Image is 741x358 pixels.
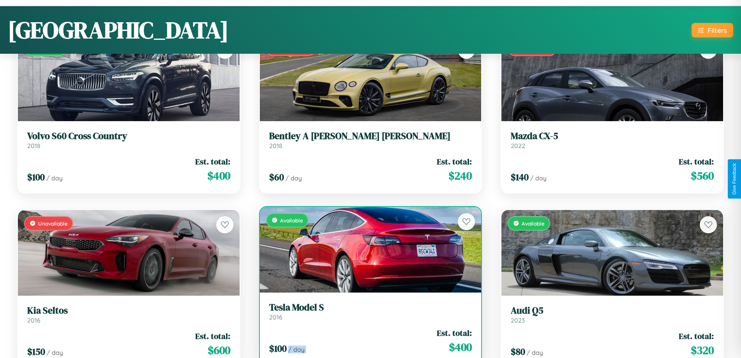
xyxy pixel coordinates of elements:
h3: Bentley A [PERSON_NAME] [PERSON_NAME] [269,131,472,142]
span: 2022 [511,142,525,150]
span: 2018 [27,142,40,150]
span: Est. total: [195,156,230,167]
span: 2023 [511,316,525,324]
span: $ 150 [27,345,45,358]
span: Est. total: [679,156,714,167]
span: Available [522,220,545,227]
a: Volvo S60 Cross Country2018 [27,131,230,150]
span: $ 400 [449,339,472,355]
span: $ 140 [511,171,529,183]
a: Tesla Model S2016 [269,302,472,321]
a: Mazda CX-52022 [511,131,714,150]
span: $ 240 [448,168,472,183]
span: $ 400 [207,168,230,183]
button: Filters [692,23,733,37]
div: Give Feedback [732,163,737,195]
h3: Tesla Model S [269,302,472,313]
span: / day [530,174,547,182]
span: Est. total: [437,156,472,167]
span: Est. total: [679,330,714,342]
span: Est. total: [195,330,230,342]
h3: Mazda CX-5 [511,131,714,142]
a: Bentley A [PERSON_NAME] [PERSON_NAME]2018 [269,131,472,150]
span: / day [47,349,63,356]
span: $ 80 [511,345,525,358]
span: $ 60 [269,171,284,183]
h1: [GEOGRAPHIC_DATA] [8,14,229,46]
span: 2018 [269,142,282,150]
a: Kia Seltos2016 [27,305,230,324]
span: $ 100 [269,342,287,355]
span: $ 320 [691,342,714,358]
span: $ 100 [27,171,45,183]
span: / day [527,349,543,356]
h3: Audi Q5 [511,305,714,316]
span: Est. total: [437,327,472,339]
span: $ 560 [691,168,714,183]
span: / day [286,174,302,182]
span: Available [280,217,303,224]
h3: Volvo S60 Cross Country [27,131,230,142]
span: $ 600 [208,342,230,358]
span: / day [288,346,305,353]
h3: Kia Seltos [27,305,230,316]
div: Filters [708,26,727,34]
span: / day [46,174,63,182]
span: 2016 [269,313,282,321]
a: Audi Q52023 [511,305,714,324]
span: Unavailable [38,220,68,227]
span: 2016 [27,316,40,324]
